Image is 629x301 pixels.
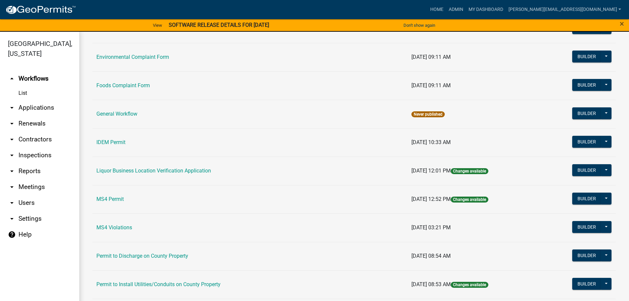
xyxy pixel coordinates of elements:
[428,3,446,16] a: Home
[572,107,601,119] button: Builder
[96,54,169,60] a: Environmental Complaint Form
[411,196,451,202] span: [DATE] 12:52 PM
[446,3,466,16] a: Admin
[8,151,16,159] i: arrow_drop_down
[150,20,165,31] a: View
[411,111,445,117] span: Never published
[451,168,488,174] span: Changes available
[8,75,16,83] i: arrow_drop_up
[401,20,438,31] button: Don't show again
[96,253,188,259] a: Permit to Discharge on County Property
[620,19,624,28] span: ×
[466,3,506,16] a: My Dashboard
[96,196,124,202] a: MS4 Permit
[8,120,16,128] i: arrow_drop_down
[572,51,601,62] button: Builder
[8,104,16,112] i: arrow_drop_down
[96,224,132,231] a: MS4 Violations
[8,135,16,143] i: arrow_drop_down
[8,183,16,191] i: arrow_drop_down
[572,22,601,34] button: Builder
[8,215,16,223] i: arrow_drop_down
[169,22,269,28] strong: SOFTWARE RELEASE DETAILS FOR [DATE]
[572,221,601,233] button: Builder
[411,281,451,287] span: [DATE] 08:53 AM
[96,139,125,145] a: IDEM Permit
[451,282,488,288] span: Changes available
[411,54,451,60] span: [DATE] 09:11 AM
[572,193,601,205] button: Builder
[451,197,488,203] span: Changes available
[8,199,16,207] i: arrow_drop_down
[411,224,451,231] span: [DATE] 03:21 PM
[572,278,601,290] button: Builder
[572,164,601,176] button: Builder
[620,20,624,28] button: Close
[411,168,451,174] span: [DATE] 12:01 PM
[411,253,451,259] span: [DATE] 08:54 AM
[572,249,601,261] button: Builder
[8,167,16,175] i: arrow_drop_down
[572,136,601,148] button: Builder
[96,111,137,117] a: General Workflow
[8,231,16,239] i: help
[96,281,221,287] a: Permit to Install Utilities/Conduits on County Property
[96,168,211,174] a: Liquor Business Location Verification Application
[572,79,601,91] button: Builder
[96,82,150,89] a: Foods Complaint Form
[411,82,451,89] span: [DATE] 09:11 AM
[411,139,451,145] span: [DATE] 10:33 AM
[506,3,624,16] a: [PERSON_NAME][EMAIL_ADDRESS][DOMAIN_NAME]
